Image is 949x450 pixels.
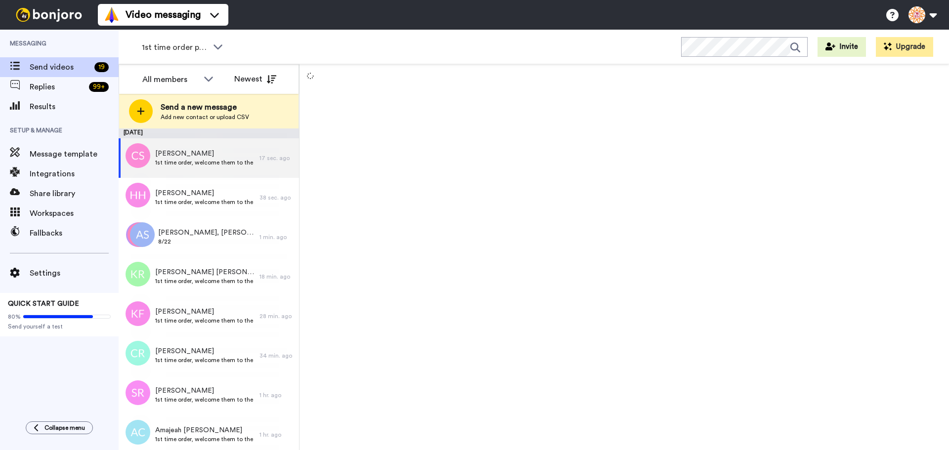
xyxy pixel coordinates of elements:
span: Video messaging [126,8,201,22]
span: [PERSON_NAME] [PERSON_NAME] [155,267,255,277]
span: Collapse menu [44,424,85,432]
span: Send a new message [161,101,249,113]
span: Add new contact or upload CSV [161,113,249,121]
span: 1st time order, welcome them to the business [155,159,255,166]
button: Upgrade [876,37,933,57]
span: Results [30,101,119,113]
span: [PERSON_NAME], [PERSON_NAME], [PERSON_NAME] & 49 others [158,228,255,238]
span: Send videos [30,61,90,73]
img: as.png [130,222,155,247]
button: Invite [818,37,866,57]
img: sr.png [126,380,150,405]
img: ml.png [126,222,151,247]
img: hh.png [126,183,150,207]
img: kf.png [126,301,150,326]
div: 19 [94,62,109,72]
span: Fallbacks [30,227,119,239]
span: Message template [30,148,119,160]
div: [DATE] [119,128,299,138]
span: [PERSON_NAME] [155,307,255,317]
span: Replies [30,81,85,93]
div: 1 hr. ago [259,431,294,439]
span: 1st time order, welcome them to the business [155,198,255,206]
img: cs.png [126,143,150,168]
span: Amajeah [PERSON_NAME] [155,425,255,435]
img: bj-logo-header-white.svg [12,8,86,22]
span: 1st time order, welcome them to the business [155,356,255,364]
span: [PERSON_NAME] [155,149,255,159]
span: Workspaces [30,207,119,219]
div: 28 min. ago [259,312,294,320]
img: vm-color.svg [104,7,120,23]
span: 1st time order people [142,41,208,53]
div: 99 + [89,82,109,92]
span: 1st time order, welcome them to the business [155,396,255,404]
div: 18 min. ago [259,273,294,281]
span: [PERSON_NAME] [155,386,255,396]
span: 1st time order, welcome them to the business [155,317,255,325]
span: QUICK START GUIDE [8,300,79,307]
span: Share library [30,188,119,200]
span: 80% [8,313,21,321]
span: [PERSON_NAME] [155,346,255,356]
span: Send yourself a test [8,323,111,330]
div: 1 hr. ago [259,391,294,399]
div: 1 min. ago [259,233,294,241]
div: 38 sec. ago [259,194,294,202]
img: kr.png [126,262,150,286]
span: 1st time order, welcome them to the business [155,277,255,285]
span: 8/22 [158,238,255,245]
div: 17 sec. ago [259,154,294,162]
span: 1st time order, welcome them to the business [155,435,255,443]
span: [PERSON_NAME] [155,188,255,198]
button: Collapse menu [26,421,93,434]
img: dy.png [128,222,152,247]
div: 34 min. ago [259,352,294,360]
span: Integrations [30,168,119,180]
span: Settings [30,267,119,279]
div: All members [142,74,199,85]
button: Newest [227,69,284,89]
img: cr.png [126,341,150,366]
img: ac.png [126,420,150,445]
